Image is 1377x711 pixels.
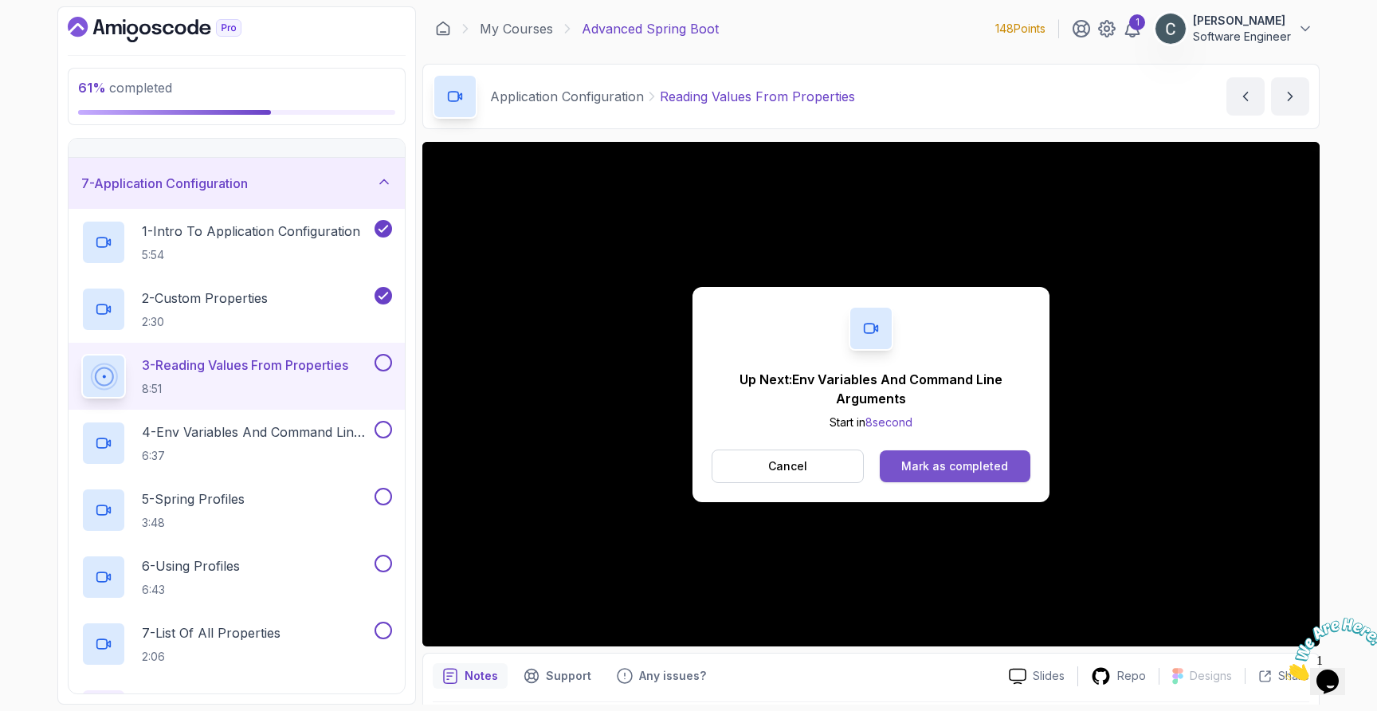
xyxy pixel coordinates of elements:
button: Share [1245,668,1309,684]
p: Software Engineer [1193,29,1291,45]
p: 1 - Intro To Application Configuration [142,222,360,241]
p: Up Next: Env Variables And Command Line Arguments [712,370,1030,408]
span: 61 % [78,80,106,96]
p: Application Configuration [490,87,644,106]
p: 2 - Custom Properties [142,289,268,308]
p: Reading Values From Properties [660,87,855,106]
iframe: chat widget [1278,611,1377,687]
button: Feedback button [607,663,716,689]
span: 8 second [865,415,912,429]
button: 2-Custom Properties2:30 [81,287,392,332]
img: Chat attention grabber [6,6,105,69]
p: 5 - Spring Profiles [142,489,245,509]
button: 4-Env Variables And Command Line Arguments6:37 [81,421,392,465]
button: 3-Reading Values From Properties8:51 [81,354,392,399]
p: 8:51 [142,381,348,397]
button: Mark as completed [880,450,1030,482]
p: 6 - Using Profiles [142,556,240,575]
p: 5:54 [142,247,360,263]
p: 2:06 [142,649,280,665]
p: Repo [1117,668,1146,684]
p: 148 Points [995,21,1045,37]
a: Dashboard [68,17,278,42]
a: Repo [1078,666,1159,686]
p: 6:43 [142,582,240,598]
p: Advanced Spring Boot [582,19,719,38]
button: 7-List Of All Properties2:06 [81,622,392,666]
p: 2:30 [142,314,268,330]
div: 1 [1129,14,1145,30]
button: notes button [433,663,508,689]
h3: 7 - Application Configuration [81,174,248,193]
button: 6-Using Profiles6:43 [81,555,392,599]
iframe: 3 - Reading Values From Properties [422,142,1320,646]
a: 1 [1123,19,1142,38]
div: Mark as completed [901,458,1008,474]
button: 1-Intro To Application Configuration5:54 [81,220,392,265]
button: Support button [514,663,601,689]
button: 5-Spring Profiles3:48 [81,488,392,532]
p: Any issues? [639,668,706,684]
p: 4 - Env Variables And Command Line Arguments [142,422,371,442]
p: 3 - Reading Values From Properties [142,355,348,375]
a: Dashboard [435,21,451,37]
p: Designs [1190,668,1232,684]
p: Cancel [768,458,807,474]
p: Support [546,668,591,684]
p: 3:48 [142,515,245,531]
p: 7 - List Of All Properties [142,623,280,642]
span: 1 [6,6,13,20]
button: next content [1271,77,1309,116]
button: previous content [1226,77,1265,116]
p: Notes [465,668,498,684]
p: 8 - Quiz [142,689,182,708]
img: user profile image [1155,14,1186,44]
p: 6:37 [142,448,371,464]
button: 7-Application Configuration [69,158,405,209]
p: [PERSON_NAME] [1193,13,1291,29]
a: My Courses [480,19,553,38]
p: Start in [712,414,1030,430]
button: user profile image[PERSON_NAME]Software Engineer [1155,13,1313,45]
a: Slides [996,668,1077,685]
p: Slides [1033,668,1065,684]
button: Cancel [712,450,864,483]
span: completed [78,80,172,96]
